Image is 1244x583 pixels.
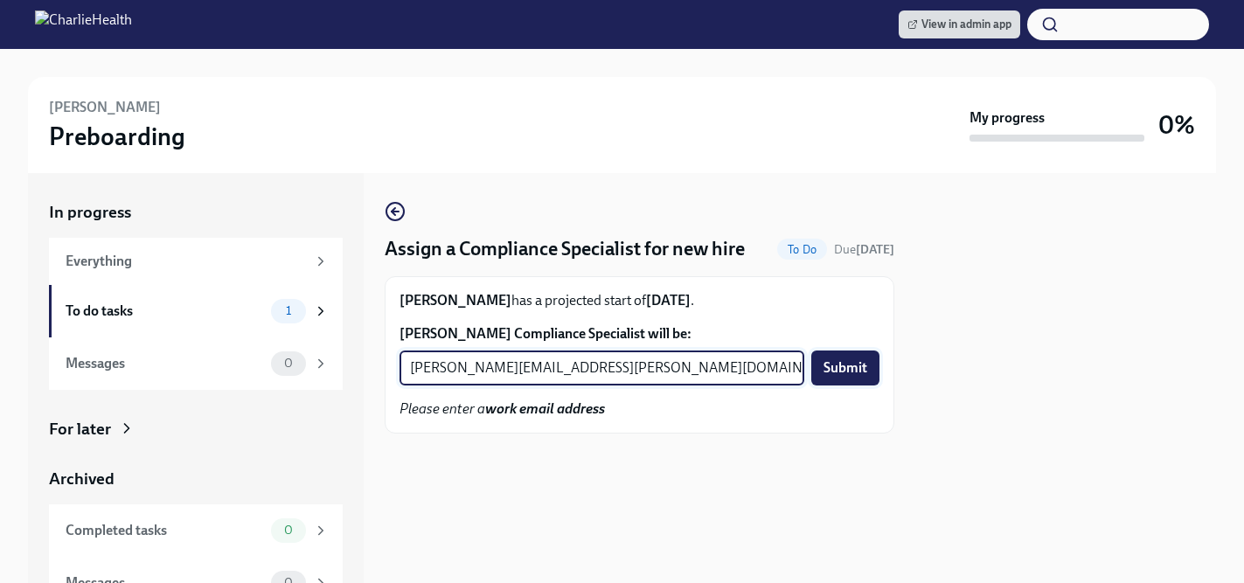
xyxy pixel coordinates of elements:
div: Completed tasks [66,521,264,540]
label: [PERSON_NAME] Compliance Specialist will be: [400,324,879,344]
strong: [PERSON_NAME] [400,292,511,309]
a: Completed tasks0 [49,504,343,557]
div: Messages [66,354,264,373]
strong: [DATE] [856,242,894,257]
span: Submit [824,359,867,377]
a: Archived [49,468,343,490]
strong: My progress [969,108,1045,128]
span: 1 [275,304,302,317]
a: To do tasks1 [49,285,343,337]
h3: 0% [1158,109,1195,141]
img: CharlieHealth [35,10,132,38]
p: has a projected start of . [400,291,879,310]
span: September 12th, 2025 09:00 [834,241,894,258]
span: Due [834,242,894,257]
a: Messages0 [49,337,343,390]
input: Enter their work email address [400,350,804,385]
a: Everything [49,238,343,285]
h4: Assign a Compliance Specialist for new hire [385,236,745,262]
div: Everything [66,252,306,271]
em: Please enter a [400,400,605,417]
h3: Preboarding [49,121,185,152]
strong: work email address [485,400,605,417]
div: To do tasks [66,302,264,321]
span: View in admin app [907,16,1011,33]
h6: [PERSON_NAME] [49,98,161,117]
strong: [DATE] [646,292,691,309]
a: For later [49,418,343,441]
a: In progress [49,201,343,224]
span: To Do [777,243,827,256]
a: View in admin app [899,10,1020,38]
div: For later [49,418,111,441]
span: 0 [274,357,303,370]
span: 0 [274,524,303,537]
button: Submit [811,350,879,385]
